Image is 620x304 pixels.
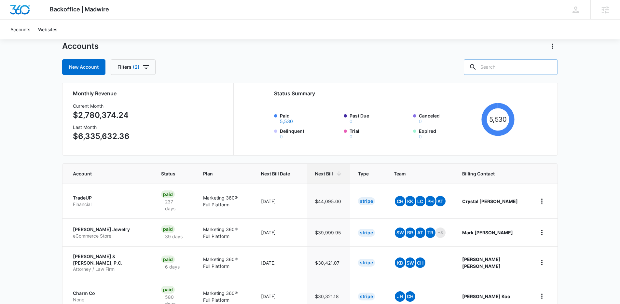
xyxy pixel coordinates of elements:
[161,198,187,212] p: 237 days
[358,259,375,267] div: Stripe
[462,199,518,204] strong: Crystal [PERSON_NAME]
[73,195,145,201] p: TradeUP
[307,218,350,246] td: $39,999.95
[73,226,145,233] p: [PERSON_NAME] Jewelry
[537,291,547,301] button: home
[133,65,140,69] span: (2)
[358,229,375,237] div: Stripe
[50,6,109,13] span: Backoffice | Madwire
[73,109,130,121] p: $2,780,374.24
[203,170,246,177] span: Plan
[73,170,136,177] span: Account
[395,257,405,268] span: KD
[358,170,369,177] span: Type
[395,196,405,206] span: CH
[537,227,547,238] button: home
[73,290,145,303] a: Charm CoNone
[73,253,145,272] a: [PERSON_NAME] & [PERSON_NAME], P.C.Attorney / Law Firm
[307,184,350,218] td: $44,095.00
[73,253,145,266] p: [PERSON_NAME] & [PERSON_NAME], P.C.
[111,59,156,75] button: Filters(2)
[307,246,350,279] td: $30,421.07
[253,218,307,246] td: [DATE]
[358,293,375,300] div: Stripe
[394,170,437,177] span: Team
[537,257,547,268] button: home
[161,263,184,270] p: 6 days
[73,297,145,303] p: None
[73,103,130,109] h3: Current Month
[358,197,375,205] div: Stripe
[462,294,510,299] strong: [PERSON_NAME] Koo
[73,131,130,142] p: $6,335,632.36
[261,170,290,177] span: Next Bill Date
[425,228,435,238] span: TR
[419,112,479,124] label: Canceled
[161,256,175,263] div: Paid
[73,226,145,239] a: [PERSON_NAME] JewelryeCommerce Store
[350,112,409,124] label: Past Due
[203,256,246,269] p: Marketing 360® Full Platform
[161,190,175,198] div: Paid
[415,257,425,268] span: CH
[462,230,513,235] strong: Mark [PERSON_NAME]
[203,290,246,303] p: Marketing 360® Full Platform
[62,41,99,51] h1: Accounts
[161,225,175,233] div: Paid
[7,20,34,39] a: Accounts
[405,228,415,238] span: BR
[73,266,145,272] p: Attorney / Law Firm
[489,115,507,123] tspan: 5,530
[34,20,61,39] a: Websites
[464,59,558,75] input: Search
[73,195,145,207] a: TradeUPFinancial
[405,291,415,302] span: CH
[395,291,405,302] span: JH
[73,90,226,97] h2: Monthly Revenue
[547,41,558,51] button: Actions
[161,286,175,294] div: Paid
[161,233,186,240] p: 39 days
[425,196,435,206] span: PH
[435,228,446,238] span: +3
[73,124,130,131] h3: Last Month
[280,112,340,124] label: Paid
[462,170,521,177] span: Billing Contact
[73,290,145,297] p: Charm Co
[537,196,547,206] button: home
[395,228,405,238] span: SW
[435,196,446,206] span: AT
[405,257,415,268] span: SW
[280,119,293,124] button: Paid
[62,59,105,75] a: New Account
[419,128,479,139] label: Expired
[253,246,307,279] td: [DATE]
[73,201,145,208] p: Financial
[161,170,178,177] span: Status
[462,256,501,269] strong: [PERSON_NAME] [PERSON_NAME]
[253,184,307,218] td: [DATE]
[415,196,425,206] span: LC
[274,90,515,97] h2: Status Summary
[280,128,340,139] label: Delinquent
[315,170,333,177] span: Next Bill
[415,228,425,238] span: At
[203,194,246,208] p: Marketing 360® Full Platform
[350,128,409,139] label: Trial
[73,233,145,239] p: eCommerce Store
[405,196,415,206] span: KK
[203,226,246,240] p: Marketing 360® Full Platform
